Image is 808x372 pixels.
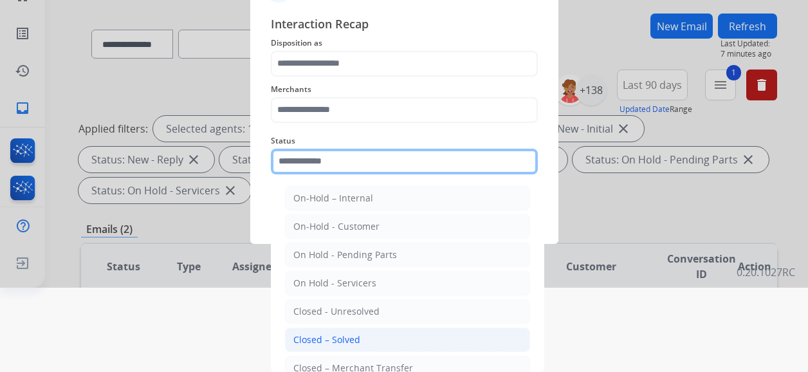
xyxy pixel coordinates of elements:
div: On Hold - Servicers [293,277,376,290]
span: Disposition as [271,35,538,51]
div: On-Hold - Customer [293,220,380,233]
span: Status [271,133,538,149]
div: On-Hold – Internal [293,192,373,205]
p: 0.20.1027RC [737,265,795,280]
span: Merchants [271,82,538,97]
span: Interaction Recap [271,15,538,35]
div: On Hold - Pending Parts [293,248,397,261]
div: Closed – Solved [293,333,360,346]
div: Closed - Unresolved [293,305,380,318]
